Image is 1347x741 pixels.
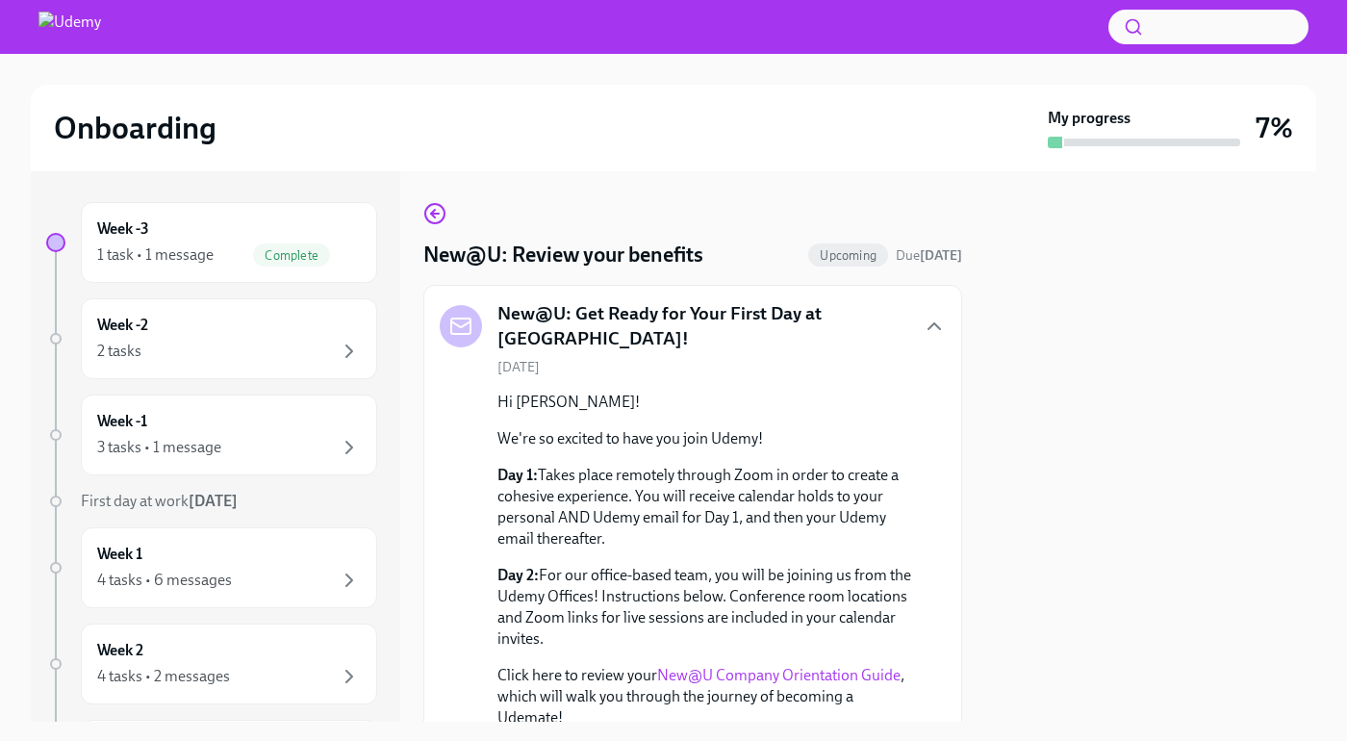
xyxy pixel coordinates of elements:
[497,358,540,376] span: [DATE]
[423,241,703,269] h4: New@U: Review your benefits
[253,248,330,263] span: Complete
[1256,111,1293,145] h3: 7%
[46,298,377,379] a: Week -22 tasks
[657,666,901,684] a: New@U Company Orientation Guide
[896,247,962,264] span: Due
[497,565,915,650] p: For our office-based team, you will be joining us from the Udemy Offices! Instructions below. Con...
[497,465,915,549] p: Takes place remotely through Zoom in order to create a cohesive experience. You will receive cale...
[189,492,238,510] strong: [DATE]
[920,247,962,264] strong: [DATE]
[497,466,538,484] strong: Day 1:
[97,570,232,591] div: 4 tasks • 6 messages
[497,566,539,584] strong: Day 2:
[1048,108,1131,129] strong: My progress
[497,665,915,728] p: Click here to review your , which will walk you through the journey of becoming a Udemate!
[97,437,221,458] div: 3 tasks • 1 message
[97,411,147,432] h6: Week -1
[808,248,888,263] span: Upcoming
[497,428,915,449] p: We're so excited to have you join Udemy!
[97,244,214,266] div: 1 task • 1 message
[46,527,377,608] a: Week 14 tasks • 6 messages
[46,491,377,512] a: First day at work[DATE]
[497,301,907,350] h5: New@U: Get Ready for Your First Day at [GEOGRAPHIC_DATA]!
[97,315,148,336] h6: Week -2
[54,109,216,147] h2: Onboarding
[46,624,377,704] a: Week 24 tasks • 2 messages
[896,246,962,265] span: October 27th, 2025 12:00
[497,392,915,413] p: Hi [PERSON_NAME]!
[97,218,149,240] h6: Week -3
[97,341,141,362] div: 2 tasks
[97,640,143,661] h6: Week 2
[38,12,101,42] img: Udemy
[97,666,230,687] div: 4 tasks • 2 messages
[81,492,238,510] span: First day at work
[46,202,377,283] a: Week -31 task • 1 messageComplete
[46,395,377,475] a: Week -13 tasks • 1 message
[97,544,142,565] h6: Week 1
